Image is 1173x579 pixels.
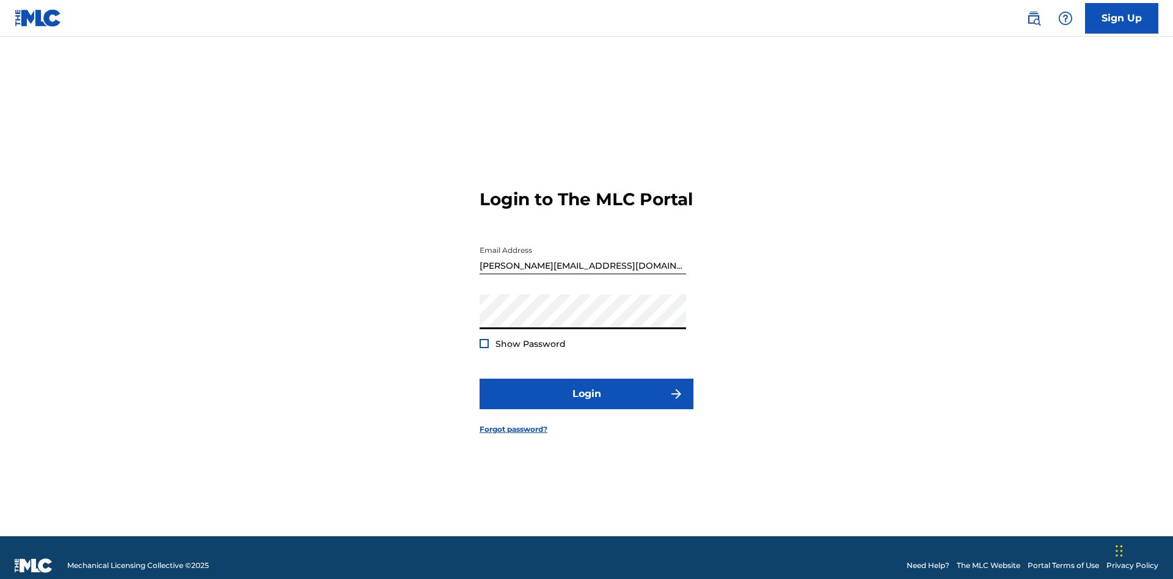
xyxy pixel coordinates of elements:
[480,189,693,210] h3: Login to The MLC Portal
[1026,11,1041,26] img: search
[15,9,62,27] img: MLC Logo
[1085,3,1158,34] a: Sign Up
[1053,6,1078,31] div: Help
[1028,560,1099,571] a: Portal Terms of Use
[495,338,566,349] span: Show Password
[1106,560,1158,571] a: Privacy Policy
[480,379,693,409] button: Login
[15,558,53,573] img: logo
[907,560,949,571] a: Need Help?
[480,424,547,435] a: Forgot password?
[1021,6,1046,31] a: Public Search
[669,387,684,401] img: f7272a7cc735f4ea7f67.svg
[1112,520,1173,579] iframe: Chat Widget
[1058,11,1073,26] img: help
[67,560,209,571] span: Mechanical Licensing Collective © 2025
[957,560,1020,571] a: The MLC Website
[1116,533,1123,569] div: Drag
